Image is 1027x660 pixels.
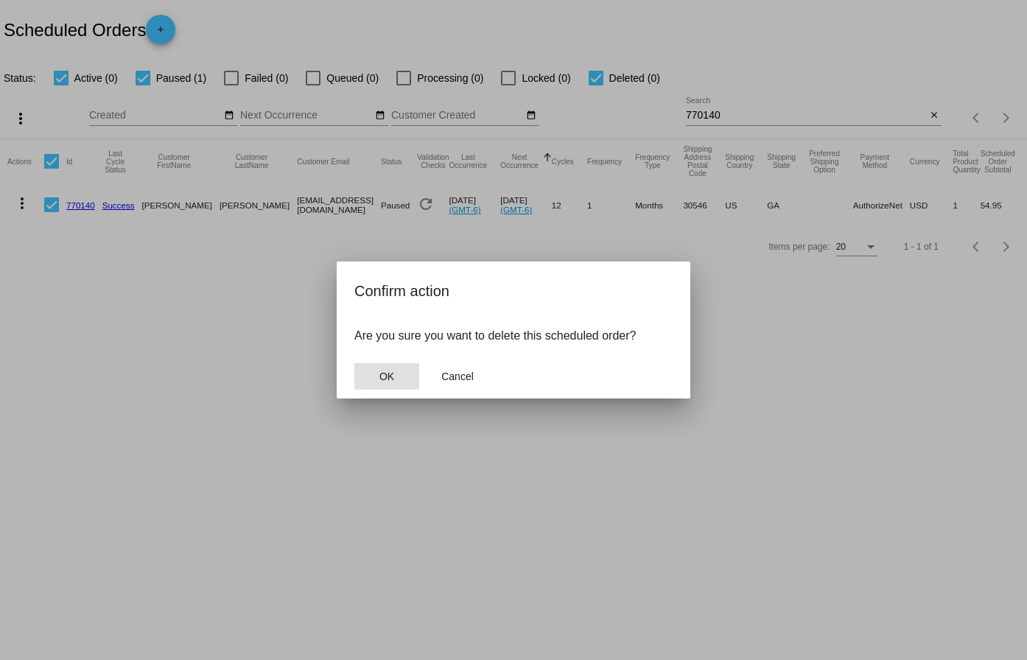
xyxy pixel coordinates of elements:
[354,279,673,303] h2: Confirm action
[425,363,490,390] button: Close dialog
[441,371,474,382] span: Cancel
[354,363,419,390] button: Close dialog
[379,371,394,382] span: OK
[354,329,673,343] p: Are you sure you want to delete this scheduled order?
